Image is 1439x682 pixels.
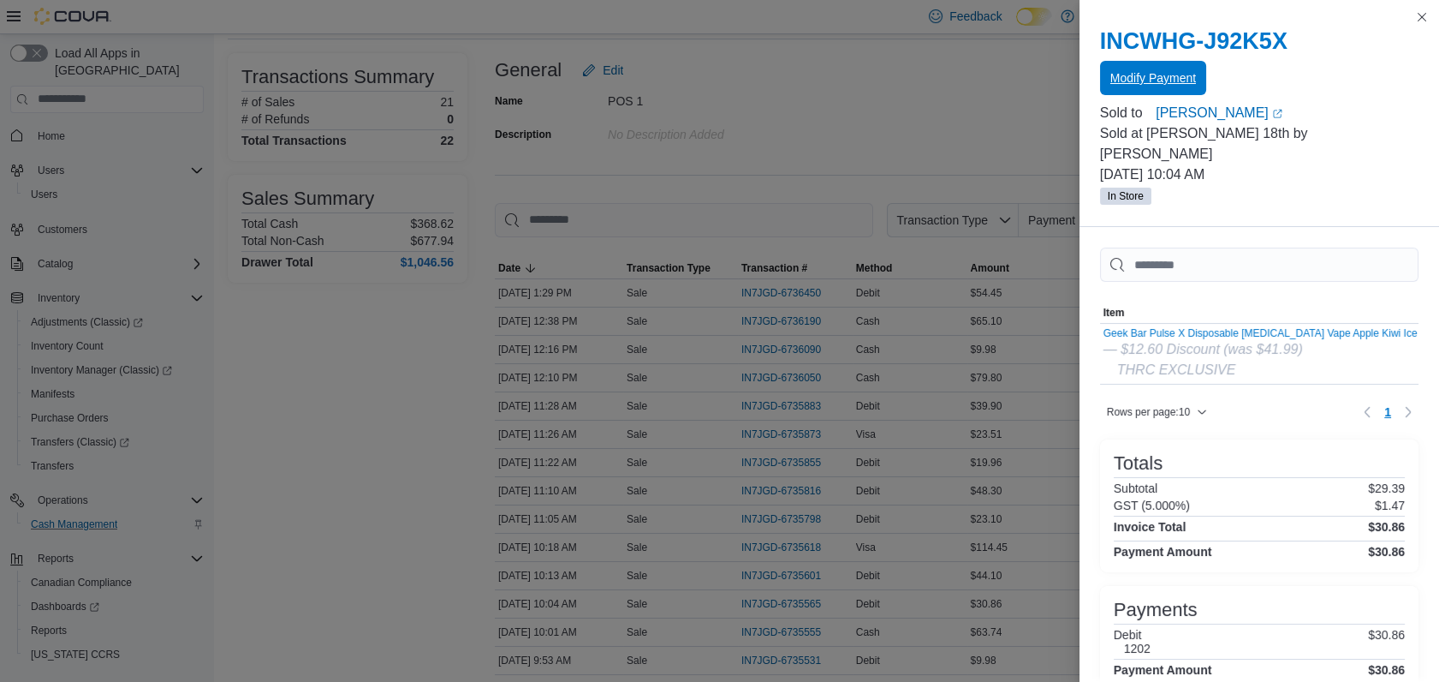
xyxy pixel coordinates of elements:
button: Modify Payment [1100,61,1206,95]
h6: GST (5.000%) [1114,499,1190,512]
h2: INCWHG-J92K5X [1100,27,1418,55]
span: Modify Payment [1110,69,1196,87]
h4: $30.86 [1368,520,1405,534]
button: Previous page [1357,402,1377,422]
span: In Store [1108,188,1144,204]
h4: $30.86 [1368,545,1405,559]
input: This is a search bar. As you type, the results lower in the page will automatically filter. [1100,248,1418,282]
h4: Payment Amount [1114,545,1212,559]
h6: Subtotal [1114,482,1157,495]
h3: Totals [1114,453,1162,474]
p: $30.86 [1368,628,1405,655]
button: Close this dialog [1412,7,1432,27]
button: Rows per page:10 [1100,402,1214,422]
a: [PERSON_NAME]External link [1156,103,1418,123]
i: THRC EXCLUSIVE [1117,362,1236,377]
p: [DATE] 10:04 AM [1100,165,1418,185]
h4: Payment Amount [1114,663,1212,677]
button: Page 1 of 1 [1377,398,1398,426]
svg: External link [1272,109,1282,119]
div: Sold to [1100,103,1152,123]
h6: 1202 [1124,642,1151,655]
p: $29.39 [1368,482,1405,495]
p: $1.47 [1375,499,1405,512]
span: Rows per page : 10 [1107,405,1190,419]
h6: Debit [1114,628,1151,642]
span: In Store [1100,188,1151,205]
h4: Invoice Total [1114,520,1186,534]
span: 1 [1384,404,1391,421]
button: Next page [1398,402,1418,422]
ul: Pagination for table: MemoryTable from EuiInMemoryTable [1377,398,1398,426]
p: Sold at [PERSON_NAME] 18th by [PERSON_NAME] [1100,123,1418,165]
span: Item [1103,306,1125,320]
nav: Pagination for table: MemoryTable from EuiInMemoryTable [1357,398,1418,426]
h3: Payments [1114,600,1198,620]
h4: $30.86 [1368,663,1405,677]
